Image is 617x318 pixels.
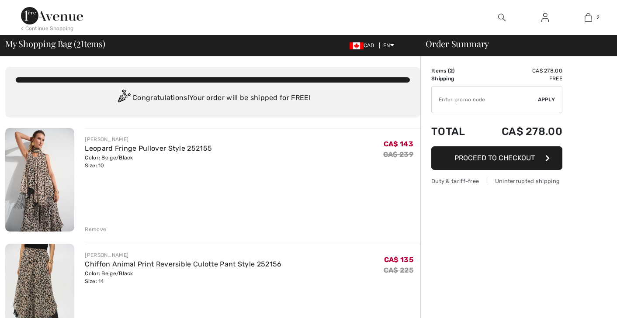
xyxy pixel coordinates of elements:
img: My Bag [585,12,592,23]
div: Remove [85,225,106,233]
a: 2 [567,12,610,23]
div: Order Summary [415,39,612,48]
span: CA$ 135 [384,256,413,264]
div: Duty & tariff-free | Uninterrupted shipping [431,177,562,185]
img: Leopard Fringe Pullover Style 252155 [5,128,74,232]
s: CA$ 225 [384,266,413,274]
a: Sign In [534,12,556,23]
span: My Shopping Bag ( Items) [5,39,105,48]
div: Color: Beige/Black Size: 10 [85,154,212,169]
span: 2 [596,14,600,21]
img: Canadian Dollar [350,42,364,49]
button: Proceed to Checkout [431,146,562,170]
span: Apply [538,96,555,104]
td: Shipping [431,75,478,83]
a: Leopard Fringe Pullover Style 252155 [85,144,212,152]
span: EN [383,42,394,48]
img: Congratulation2.svg [115,90,132,107]
a: Chiffon Animal Print Reversible Culotte Pant Style 252156 [85,260,281,268]
div: Color: Beige/Black Size: 14 [85,270,281,285]
s: CA$ 239 [383,150,413,159]
img: My Info [541,12,549,23]
td: CA$ 278.00 [478,117,562,146]
div: Congratulations! Your order will be shipped for FREE! [16,90,410,107]
div: [PERSON_NAME] [85,251,281,259]
td: Total [431,117,478,146]
td: CA$ 278.00 [478,67,562,75]
td: Free [478,75,562,83]
span: 2 [76,37,81,48]
div: < Continue Shopping [21,24,74,32]
span: CA$ 143 [384,140,413,148]
input: Promo code [432,86,538,113]
span: 2 [450,68,453,74]
img: search the website [498,12,506,23]
img: 1ère Avenue [21,7,83,24]
div: [PERSON_NAME] [85,135,212,143]
span: Proceed to Checkout [454,154,535,162]
td: Items ( ) [431,67,478,75]
span: CAD [350,42,378,48]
